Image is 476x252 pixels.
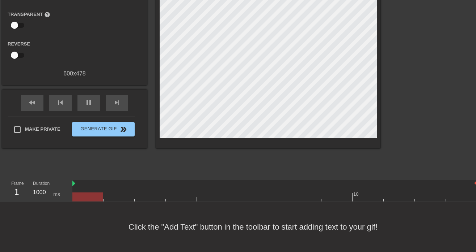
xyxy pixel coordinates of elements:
span: help [44,12,50,18]
span: Make Private [25,126,60,133]
label: Reverse [8,40,30,48]
span: pause [84,98,93,107]
label: Duration [33,182,50,186]
span: skip_previous [56,98,65,107]
div: 600 x 478 [2,69,147,78]
div: 10 [353,191,360,198]
span: fast_rewind [28,98,37,107]
div: 1 [11,186,22,199]
span: skip_next [113,98,121,107]
label: Transparent [8,11,50,18]
span: Generate Gif [75,125,132,134]
button: Generate Gif [72,122,135,136]
div: ms [53,191,60,198]
div: Frame [6,180,28,201]
span: double_arrow [119,125,128,134]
